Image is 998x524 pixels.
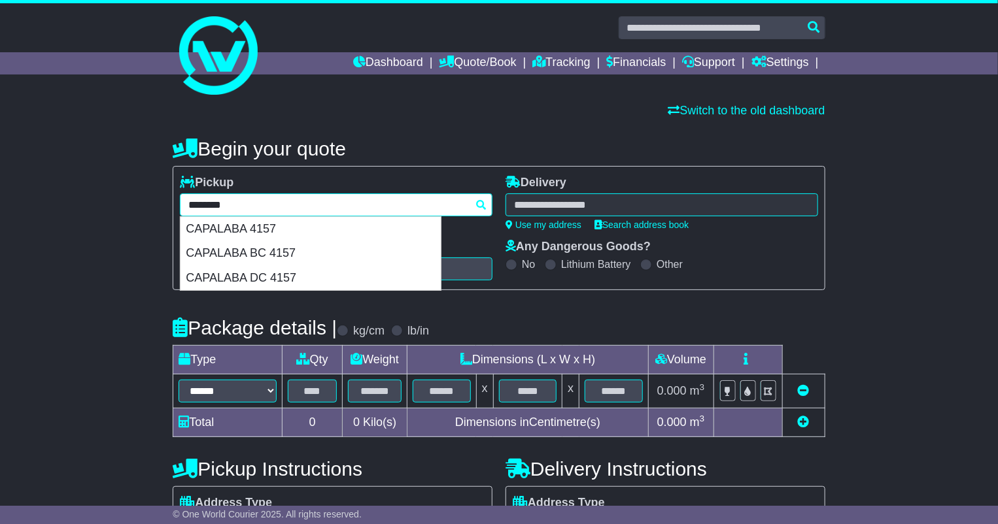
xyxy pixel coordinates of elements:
[562,374,579,408] td: x
[657,258,683,270] label: Other
[700,414,705,423] sup: 3
[439,52,517,74] a: Quote/Book
[606,52,666,74] a: Financials
[181,217,441,242] div: CAPALABA 4157
[690,416,705,429] span: m
[173,458,492,480] h4: Pickup Instructions
[506,240,651,254] label: Any Dangerous Goods?
[561,258,631,270] label: Lithium Battery
[476,374,493,408] td: x
[532,52,590,74] a: Tracking
[180,176,233,190] label: Pickup
[522,258,535,270] label: No
[506,176,566,190] label: Delivery
[353,324,385,338] label: kg/cm
[342,346,407,374] td: Weight
[173,509,362,519] span: © One World Courier 2025. All rights reserved.
[513,496,605,510] label: Address Type
[657,384,687,397] span: 0.000
[798,384,810,397] a: Remove this item
[668,104,825,117] a: Switch to the old dashboard
[648,346,714,374] td: Volume
[283,346,343,374] td: Qty
[353,52,423,74] a: Dashboard
[798,416,810,429] a: Add new item
[690,384,705,397] span: m
[173,346,283,374] td: Type
[407,408,648,437] td: Dimensions in Centimetre(s)
[173,408,283,437] td: Total
[283,408,343,437] td: 0
[751,52,809,74] a: Settings
[407,346,648,374] td: Dimensions (L x W x H)
[181,266,441,291] div: CAPALABA DC 4157
[506,220,581,230] a: Use my address
[594,220,689,230] a: Search address book
[180,496,272,510] label: Address Type
[173,317,337,338] h4: Package details |
[180,193,492,216] typeahead: Please provide city
[682,52,735,74] a: Support
[342,408,407,437] td: Kilo(s)
[407,324,429,338] label: lb/in
[700,382,705,392] sup: 3
[657,416,687,429] span: 0.000
[353,416,360,429] span: 0
[173,138,825,159] h4: Begin your quote
[506,458,825,480] h4: Delivery Instructions
[181,241,441,266] div: CAPALABA BC 4157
